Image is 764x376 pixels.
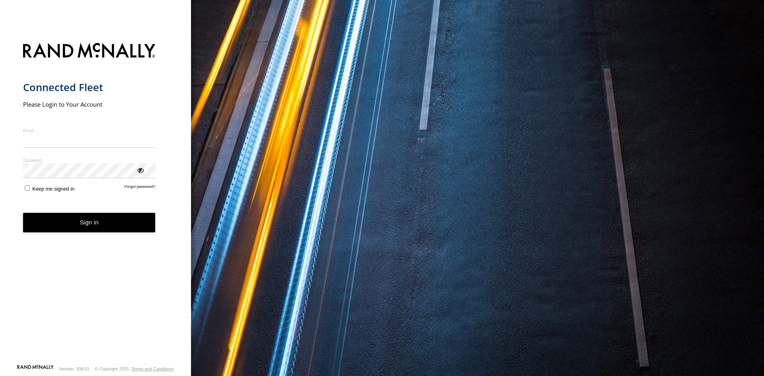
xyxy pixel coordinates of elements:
label: Email [23,127,156,133]
div: ViewPassword [136,166,144,174]
div: Version: 308.01 [59,366,90,371]
a: Visit our Website [17,365,54,373]
input: Keep me signed in [25,185,30,191]
span: Keep me signed in [32,186,74,192]
form: main [23,38,168,364]
h1: Connected Fleet [23,81,156,94]
h2: Please Login to Your Account [23,100,156,108]
img: Rand McNally [23,41,156,62]
label: Password [23,157,156,163]
div: © Copyright 2025 - [95,366,174,371]
button: Sign in [23,213,156,232]
a: Forgot password? [125,184,156,192]
a: Terms and Conditions [132,366,174,371]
